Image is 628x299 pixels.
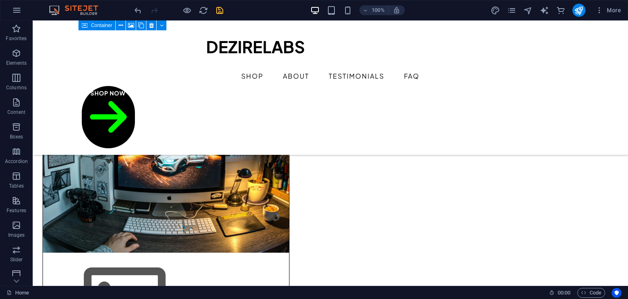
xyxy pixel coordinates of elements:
i: Undo: Change level (Ctrl+Z) [133,6,143,15]
p: Content [7,109,25,116]
button: text_generator [540,5,549,15]
a: Click to cancel selection. Double-click to open Pages [7,288,29,298]
p: Images [8,232,25,238]
span: Code [581,288,601,298]
p: Elements [6,60,27,66]
button: Usercentrics [612,288,621,298]
p: Features [7,207,26,214]
button: save [215,5,224,15]
a: Shop Now [49,66,102,128]
button: Code [577,288,605,298]
i: Reload page [199,6,208,15]
p: Favorites [6,35,27,42]
button: commerce [556,5,566,15]
span: : [563,290,565,296]
i: Publish [574,6,583,15]
p: Accordion [5,158,28,165]
button: undo [133,5,143,15]
img: Editor Logo [47,5,108,15]
i: Save (Ctrl+S) [215,6,224,15]
h6: 100% [372,5,385,15]
h6: Session time [549,288,571,298]
span: 00 00 [558,288,570,298]
button: design [491,5,500,15]
button: pages [507,5,517,15]
i: On resize automatically adjust zoom level to fit chosen device. [393,7,400,14]
p: Boxes [10,134,23,140]
button: 100% [359,5,388,15]
button: navigator [523,5,533,15]
i: AI Writer [540,6,549,15]
span: Container [91,23,112,28]
p: Columns [6,84,27,91]
span: More [595,6,621,14]
i: Commerce [556,6,565,15]
button: More [592,4,624,17]
p: Tables [9,183,24,189]
i: Navigator [523,6,533,15]
button: publish [572,4,585,17]
p: Slider [10,256,23,263]
button: reload [198,5,208,15]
